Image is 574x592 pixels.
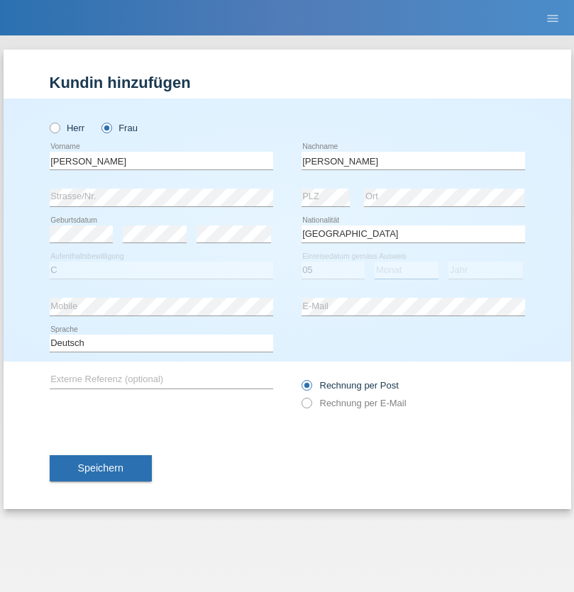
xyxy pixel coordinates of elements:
input: Rechnung per E-Mail [302,398,311,415]
h1: Kundin hinzufügen [50,74,525,91]
label: Herr [50,123,85,133]
i: menu [546,11,560,26]
label: Frau [101,123,138,133]
input: Frau [101,123,111,132]
button: Speichern [50,455,152,482]
label: Rechnung per E-Mail [302,398,407,408]
input: Rechnung per Post [302,380,311,398]
span: Speichern [78,462,123,474]
label: Rechnung per Post [302,380,399,391]
input: Herr [50,123,59,132]
a: menu [539,13,567,22]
